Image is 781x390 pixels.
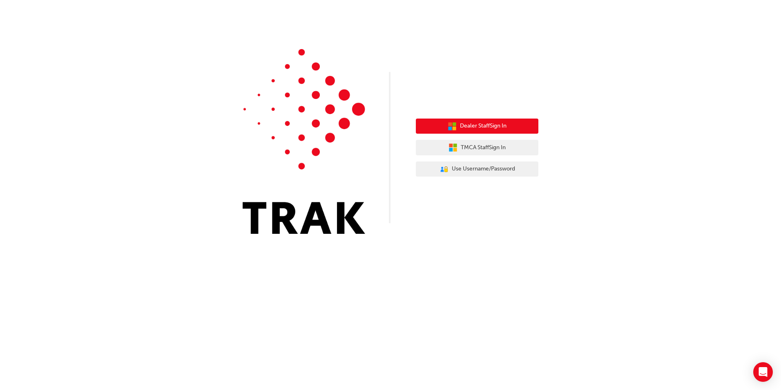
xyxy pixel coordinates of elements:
[416,140,538,155] button: TMCA StaffSign In
[753,362,773,382] div: Open Intercom Messenger
[243,49,365,234] img: Trak
[461,143,506,152] span: TMCA Staff Sign In
[416,119,538,134] button: Dealer StaffSign In
[460,121,507,131] span: Dealer Staff Sign In
[416,161,538,177] button: Use Username/Password
[452,164,515,174] span: Use Username/Password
